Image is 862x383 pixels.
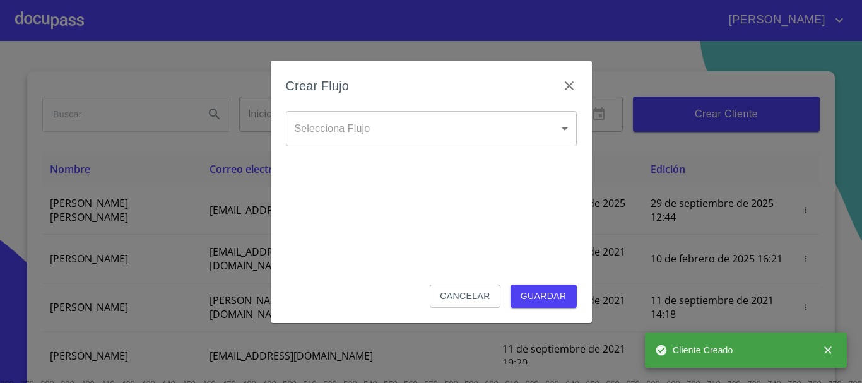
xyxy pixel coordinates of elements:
button: Cancelar [430,285,500,308]
button: Guardar [511,285,577,308]
button: close [814,336,842,364]
span: Guardar [521,288,567,304]
h6: Crear Flujo [286,76,350,96]
span: Cancelar [440,288,490,304]
div: ​ [286,111,577,146]
span: Cliente Creado [655,344,733,356]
